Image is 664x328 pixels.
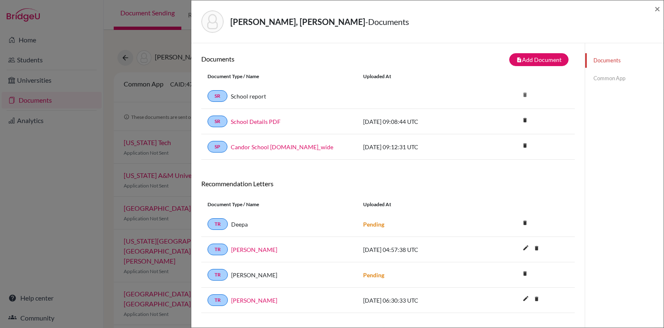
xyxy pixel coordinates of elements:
a: TR [207,269,228,281]
a: Documents [585,53,664,68]
button: Close [654,4,660,14]
i: delete [530,242,543,254]
a: Common App [585,71,664,86]
span: - Documents [365,17,409,27]
a: School Details PDF [231,117,281,126]
div: Uploaded at [357,201,481,208]
span: × [654,2,660,15]
a: Candor School [DOMAIN_NAME]_wide [231,143,333,151]
i: delete [519,217,531,229]
span: Deepa [231,220,248,229]
h6: Documents [201,55,388,63]
a: SR [207,116,227,127]
a: SR [207,90,227,102]
a: [PERSON_NAME] [231,245,277,254]
div: [DATE] 09:08:44 UTC [357,117,481,126]
button: edit [519,242,533,255]
a: delete [530,243,543,254]
span: [PERSON_NAME] [231,271,277,279]
a: TR [207,218,228,230]
div: Document Type / Name [201,73,357,80]
a: delete [519,218,531,229]
i: delete [519,89,531,101]
a: delete [519,141,531,152]
div: [DATE] 09:12:31 UTC [357,143,481,151]
a: [PERSON_NAME] [231,296,277,305]
button: edit [519,293,533,306]
a: SP [207,141,227,153]
strong: Pending [363,271,384,279]
button: note_addAdd Document [509,53,569,66]
a: delete [530,294,543,305]
h6: Recommendation Letters [201,180,575,187]
i: delete [519,267,531,280]
i: delete [519,114,531,126]
div: Uploaded at [357,73,481,80]
i: edit [519,292,532,305]
a: delete [519,115,531,126]
span: [DATE] 06:30:33 UTC [363,297,418,304]
a: TR [207,244,228,255]
div: Document Type / Name [201,201,357,208]
strong: Pending [363,221,384,228]
i: edit [519,241,532,254]
i: note_add [516,57,522,63]
span: [DATE] 04:57:38 UTC [363,246,418,253]
a: delete [519,269,531,280]
i: delete [530,293,543,305]
a: TR [207,294,228,306]
i: delete [519,139,531,152]
a: School report [231,92,266,101]
strong: [PERSON_NAME], [PERSON_NAME] [230,17,365,27]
